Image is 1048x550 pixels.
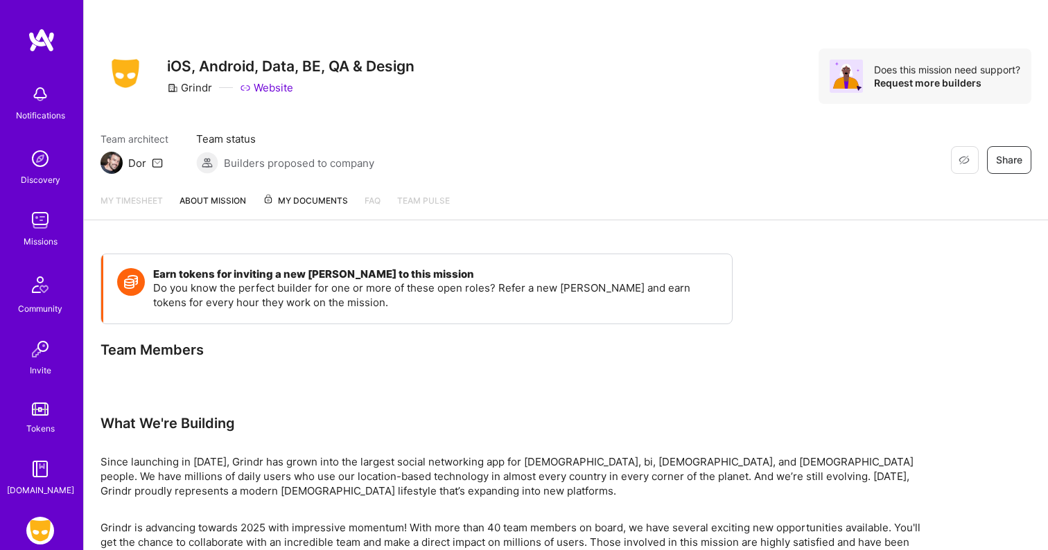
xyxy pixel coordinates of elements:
[196,152,218,174] img: Builders proposed to company
[26,517,54,544] img: Grindr: Data + FE + CyberSecurity + QA
[240,80,293,95] a: Website
[397,193,450,220] a: Team Pulse
[26,421,55,436] div: Tokens
[167,82,178,94] i: icon CompanyGray
[117,268,145,296] img: Token icon
[101,55,150,92] img: Company Logo
[180,193,246,220] a: About Mission
[224,156,374,170] span: Builders proposed to company
[101,414,932,432] div: What We're Building
[16,108,65,123] div: Notifications
[397,195,450,206] span: Team Pulse
[24,268,57,301] img: Community
[874,76,1020,89] div: Request more builders
[24,234,58,249] div: Missions
[874,63,1020,76] div: Does this mission need support?
[26,335,54,363] img: Invite
[365,193,381,220] a: FAQ
[153,281,718,310] p: Do you know the perfect builder for one or more of these open roles? Refer a new [PERSON_NAME] an...
[101,341,733,359] div: Team Members
[263,193,348,209] span: My Documents
[28,28,55,53] img: logo
[101,454,932,498] p: Since launching in [DATE], Grindr has grown into the largest social networking app for [DEMOGRAPH...
[23,517,58,544] a: Grindr: Data + FE + CyberSecurity + QA
[7,483,74,497] div: [DOMAIN_NAME]
[153,268,718,281] h4: Earn tokens for inviting a new [PERSON_NAME] to this mission
[21,172,60,187] div: Discovery
[996,153,1022,167] span: Share
[30,363,51,378] div: Invite
[263,193,348,220] a: My Documents
[32,402,49,416] img: tokens
[196,132,374,146] span: Team status
[987,146,1031,174] button: Share
[26,455,54,483] img: guide book
[167,57,414,75] h3: iOS, Android, Data, BE, QA & Design
[26,206,54,234] img: teamwork
[101,193,163,220] a: My timesheet
[959,154,970,166] i: icon EyeClosed
[101,132,168,146] span: Team architect
[18,301,62,316] div: Community
[830,60,863,93] img: Avatar
[101,152,123,174] img: Team Architect
[128,156,146,170] div: Dor
[167,80,212,95] div: Grindr
[152,157,163,168] i: icon Mail
[26,80,54,108] img: bell
[26,145,54,172] img: discovery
